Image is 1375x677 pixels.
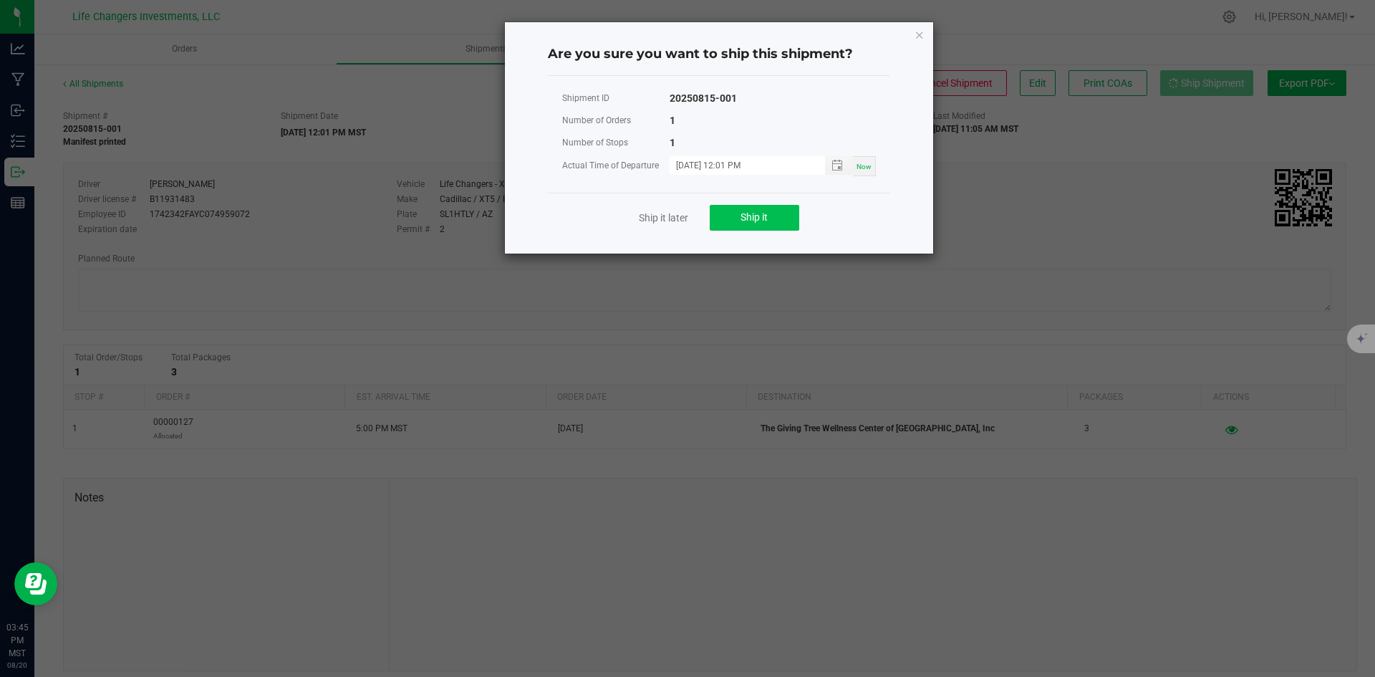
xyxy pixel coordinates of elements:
button: Ship it [710,205,799,231]
iframe: Resource center [14,562,57,605]
h4: Are you sure you want to ship this shipment? [548,45,890,64]
div: Number of Orders [562,112,670,130]
span: Ship it [740,211,768,223]
div: Actual Time of Departure [562,157,670,175]
span: Now [857,163,872,171]
div: Shipment ID [562,90,670,107]
button: Close [915,26,925,43]
a: Ship it later [639,211,688,225]
div: 1 [670,134,675,152]
span: Toggle popup [825,156,853,174]
div: Number of Stops [562,134,670,152]
input: MM/dd/yyyy HH:MM a [670,156,810,174]
div: 1 [670,112,675,130]
div: 20250815-001 [670,90,737,107]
